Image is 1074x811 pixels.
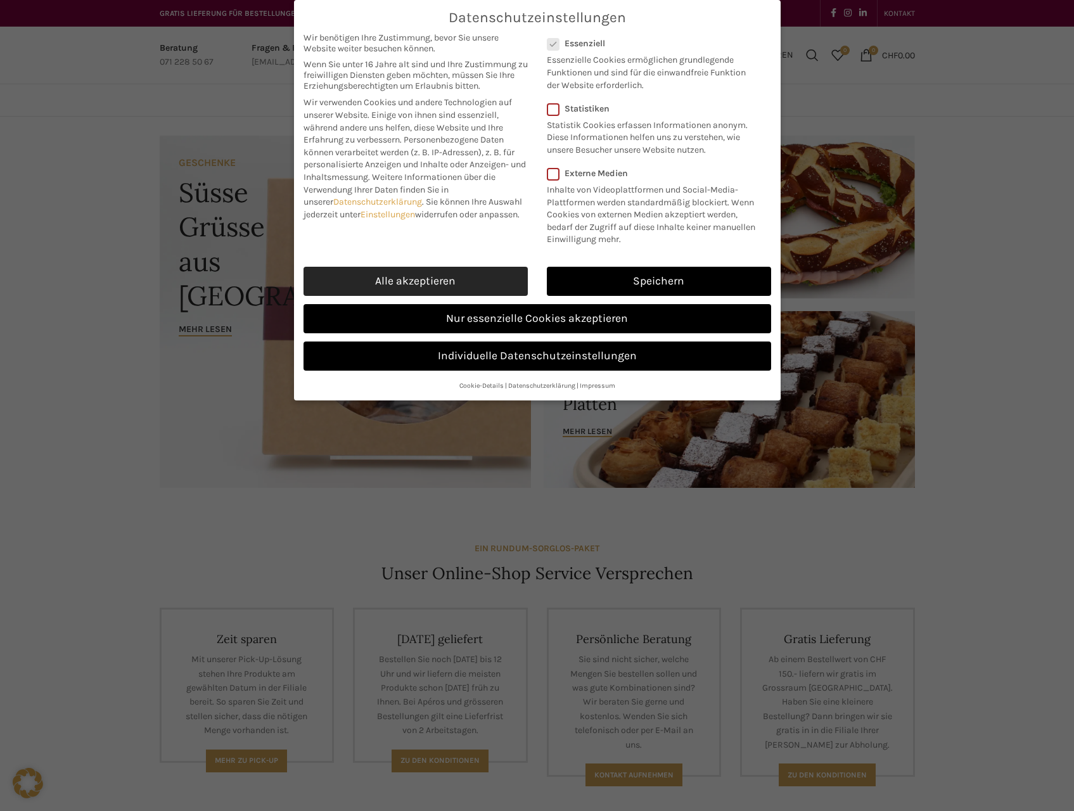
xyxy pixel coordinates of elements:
[304,32,528,54] span: Wir benötigen Ihre Zustimmung, bevor Sie unsere Website weiter besuchen können.
[547,267,771,296] a: Speichern
[547,179,763,246] p: Inhalte von Videoplattformen und Social-Media-Plattformen werden standardmäßig blockiert. Wenn Co...
[547,103,755,114] label: Statistiken
[547,114,755,156] p: Statistik Cookies erfassen Informationen anonym. Diese Informationen helfen uns zu verstehen, wie...
[508,381,575,390] a: Datenschutzerklärung
[304,97,512,145] span: Wir verwenden Cookies und andere Technologien auf unserer Website. Einige von ihnen sind essenzie...
[547,38,755,49] label: Essenziell
[580,381,615,390] a: Impressum
[449,10,626,26] span: Datenschutzeinstellungen
[304,134,526,182] span: Personenbezogene Daten können verarbeitet werden (z. B. IP-Adressen), z. B. für personalisierte A...
[459,381,504,390] a: Cookie-Details
[304,196,522,220] span: Sie können Ihre Auswahl jederzeit unter widerrufen oder anpassen.
[304,59,528,91] span: Wenn Sie unter 16 Jahre alt sind und Ihre Zustimmung zu freiwilligen Diensten geben möchten, müss...
[361,209,415,220] a: Einstellungen
[333,196,422,207] a: Datenschutzerklärung
[304,267,528,296] a: Alle akzeptieren
[547,168,763,179] label: Externe Medien
[304,172,495,207] span: Weitere Informationen über die Verwendung Ihrer Daten finden Sie in unserer .
[304,342,771,371] a: Individuelle Datenschutzeinstellungen
[304,304,771,333] a: Nur essenzielle Cookies akzeptieren
[547,49,755,91] p: Essenzielle Cookies ermöglichen grundlegende Funktionen und sind für die einwandfreie Funktion de...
